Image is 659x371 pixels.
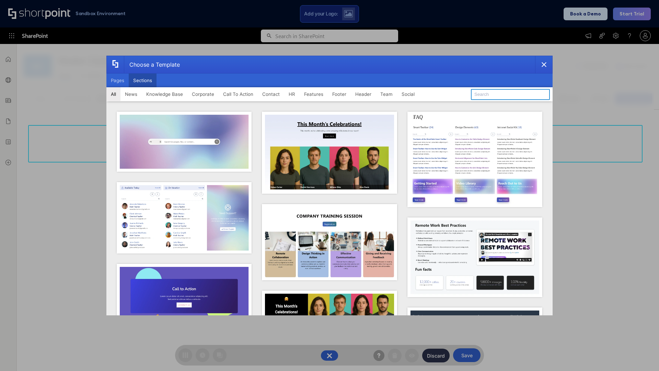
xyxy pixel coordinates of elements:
[471,89,550,100] input: Search
[129,74,157,87] button: Sections
[187,87,219,101] button: Corporate
[106,87,120,101] button: All
[397,87,419,101] button: Social
[300,87,328,101] button: Features
[258,87,284,101] button: Contact
[284,87,300,101] button: HR
[376,87,397,101] button: Team
[351,87,376,101] button: Header
[142,87,187,101] button: Knowledge Base
[219,87,258,101] button: Call To Action
[120,87,142,101] button: News
[328,87,351,101] button: Footer
[106,56,553,315] div: template selector
[106,74,129,87] button: Pages
[625,338,659,371] iframe: Chat Widget
[124,56,180,73] div: Choose a Template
